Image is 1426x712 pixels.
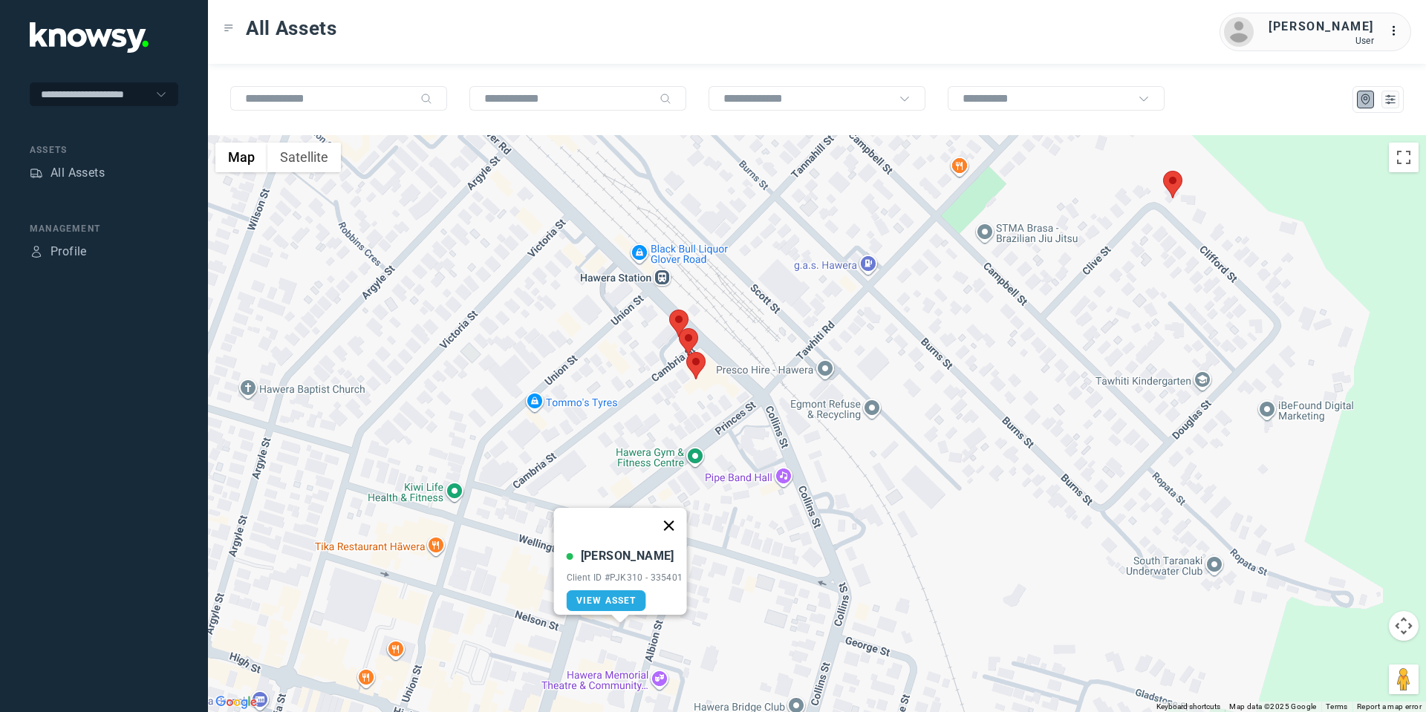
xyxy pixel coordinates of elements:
a: Report a map error [1357,702,1422,711]
div: : [1389,22,1407,40]
div: Assets [30,166,43,180]
button: Show street map [215,143,267,172]
div: Profile [51,243,87,261]
div: List [1384,93,1397,106]
div: Management [30,222,178,235]
div: Search [660,93,671,105]
img: Application Logo [30,22,149,53]
div: [PERSON_NAME] [581,547,674,565]
div: All Assets [51,164,105,182]
span: Map data ©2025 Google [1229,702,1316,711]
a: Open this area in Google Maps (opens a new window) [212,693,261,712]
span: View Asset [576,595,637,606]
a: View Asset [567,590,646,611]
a: Terms (opens in new tab) [1326,702,1348,711]
button: Drag Pegman onto the map to open Street View [1389,664,1419,694]
div: Search [420,93,432,105]
div: User [1269,36,1374,46]
img: avatar.png [1224,17,1254,47]
span: All Assets [246,15,337,42]
div: Client ID #PJK310 - 335401 [567,572,683,583]
a: AssetsAll Assets [30,164,105,182]
button: Close [651,508,686,543]
div: Toggle Menu [224,23,234,33]
a: ProfileProfile [30,243,87,261]
div: Map [1359,93,1373,106]
div: [PERSON_NAME] [1269,18,1374,36]
button: Show satellite imagery [267,143,341,172]
button: Toggle fullscreen view [1389,143,1419,172]
button: Map camera controls [1389,611,1419,641]
button: Keyboard shortcuts [1156,702,1220,712]
tspan: ... [1390,25,1404,36]
div: Assets [30,143,178,157]
img: Google [212,693,261,712]
div: : [1389,22,1407,42]
div: Profile [30,245,43,258]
